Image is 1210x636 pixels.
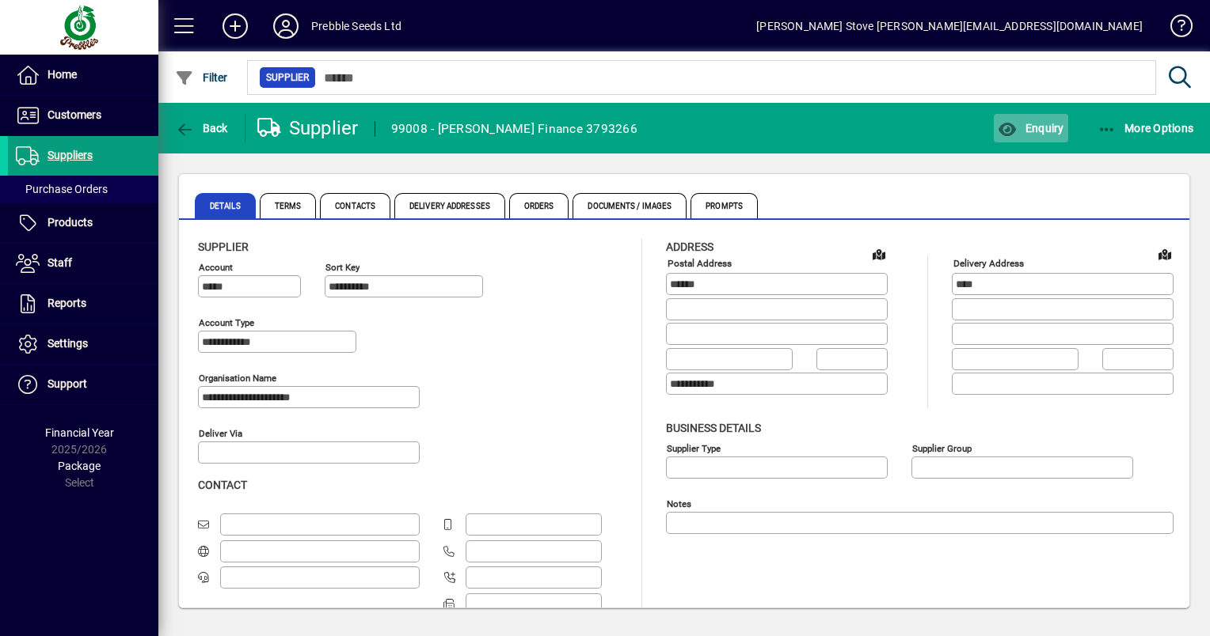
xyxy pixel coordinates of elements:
a: Products [8,203,158,243]
div: 99008 - [PERSON_NAME] Finance 3793266 [391,116,637,142]
a: Customers [8,96,158,135]
a: Reports [8,284,158,324]
span: Reports [48,297,86,309]
span: Address [666,240,713,253]
a: Settings [8,324,158,364]
span: Prompts [691,193,758,218]
span: Home [48,68,77,81]
mat-label: Account [199,262,233,273]
span: Supplier [266,70,309,85]
span: Back [175,122,228,134]
mat-label: Account Type [199,317,254,328]
a: Staff [8,244,158,283]
span: Customers [48,108,101,121]
mat-label: Supplier group [912,442,972,453]
span: Enquiry [998,122,1064,134]
span: Suppliers [48,149,93,161]
span: Filter [175,71,228,84]
span: Contact [198,479,247,491]
span: Business details [666,422,761,434]
span: Purchase Orders [16,183,108,195]
button: Enquiry [994,114,1067,142]
a: View on map [866,241,892,267]
span: Contacts [320,193,390,218]
mat-label: Deliver via [199,428,242,439]
mat-label: Notes [667,498,691,509]
div: Supplier [257,115,359,141]
a: Home [8,55,158,95]
button: Profile [261,12,311,40]
app-page-header-button: Back [158,114,245,142]
span: Supplier [198,240,249,253]
a: Knowledge Base [1159,3,1190,55]
span: Products [48,216,93,229]
span: More Options [1098,122,1194,134]
a: Support [8,365,158,404]
span: Details [195,193,256,218]
div: Prebble Seeds Ltd [311,13,401,39]
button: Add [210,12,261,40]
div: [PERSON_NAME] Stove [PERSON_NAME][EMAIL_ADDRESS][DOMAIN_NAME] [756,13,1143,39]
a: Purchase Orders [8,176,158,203]
a: View on map [1152,241,1178,267]
span: Documents / Images [573,193,687,218]
button: More Options [1094,114,1198,142]
button: Filter [171,63,232,92]
span: Financial Year [45,426,114,439]
span: Settings [48,337,88,350]
span: Terms [260,193,317,218]
span: Delivery Addresses [394,193,505,218]
mat-label: Organisation name [199,373,276,384]
mat-label: Sort key [325,262,360,273]
button: Back [171,114,232,142]
span: Orders [509,193,569,218]
mat-label: Supplier type [667,442,721,453]
span: Support [48,377,87,390]
span: Package [58,460,101,472]
span: Staff [48,256,72,269]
